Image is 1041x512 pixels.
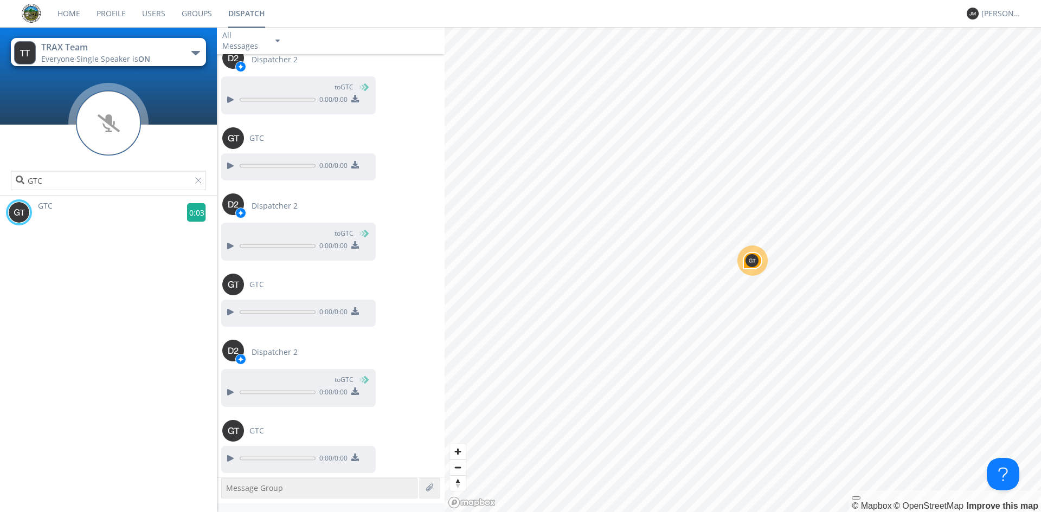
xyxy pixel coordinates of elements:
img: eaff3883dddd41549c1c66aca941a5e6 [22,4,41,23]
img: download media button [351,453,359,461]
span: to GTC [335,375,354,385]
span: GTC [38,200,53,211]
a: OpenStreetMap [894,501,963,510]
button: TRAX TeamEveryone·Single Speaker isON [11,38,206,66]
button: Reset bearing to north [450,475,466,491]
a: Mapbox logo [448,496,496,509]
span: Dispatcher 2 [252,54,298,65]
div: All Messages [222,30,266,51]
button: Zoom out [450,459,466,475]
img: download media button [351,95,359,102]
div: TRAX Team [41,41,163,54]
span: GTC [249,133,264,144]
div: Map marker [743,252,762,269]
canvas: Map [445,27,1041,512]
img: 373638.png [222,47,244,69]
img: caret-down-sm.svg [275,40,280,42]
span: Single Speaker is [76,54,150,64]
span: 0:00 / 0:00 [316,161,348,173]
span: 0:00 / 0:00 [316,453,348,465]
button: Toggle attribution [852,496,860,500]
input: Search users [11,171,206,190]
img: 373638.png [222,127,244,149]
span: ON [138,54,150,64]
span: GTC [249,425,264,436]
button: Zoom in [450,444,466,459]
iframe: Toggle Customer Support [987,458,1019,490]
img: 373638.png [222,420,244,442]
span: to GTC [335,229,354,238]
span: to GTC [335,82,354,92]
a: Mapbox [852,501,891,510]
img: 373638.png [746,254,759,267]
img: 373638.png [8,202,30,223]
img: 373638.png [222,340,244,361]
img: download media button [351,387,359,395]
span: 0:00 / 0:00 [316,307,348,319]
span: Dispatcher 2 [252,347,298,358]
img: 373638.png [222,193,244,215]
a: Map feedback [967,501,1038,510]
img: 373638.png [14,41,36,64]
span: GTC [249,279,264,290]
img: 373638.png [967,8,979,20]
span: Dispatcher 2 [252,200,298,211]
img: download media button [351,307,359,315]
img: 373638.png [222,274,244,295]
span: 0:00 / 0:00 [316,387,348,399]
div: [PERSON_NAME] [981,8,1022,19]
div: Everyone · [41,54,163,64]
span: 0:00 / 0:00 [316,241,348,253]
img: download media button [351,241,359,249]
span: 0:00 / 0:00 [316,95,348,107]
img: download media button [351,161,359,168]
